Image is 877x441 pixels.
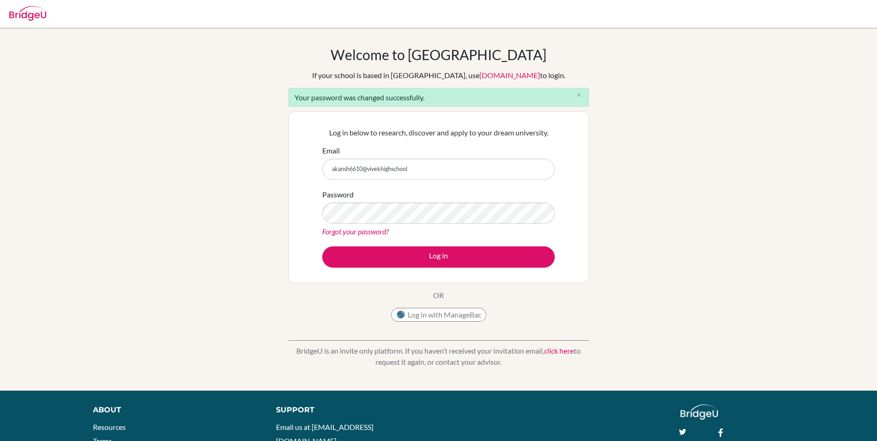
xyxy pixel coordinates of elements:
[288,345,589,367] p: BridgeU is an invite only platform. If you haven’t received your invitation email, to request it ...
[681,404,718,420] img: logo_white@2x-f4f0deed5e89b7ecb1c2cc34c3e3d731f90f0f143d5ea2071677605dd97b5244.png
[93,404,255,416] div: About
[322,246,555,268] button: Log in
[322,145,340,156] label: Email
[479,71,540,80] a: [DOMAIN_NAME]
[576,92,583,98] i: close
[570,88,589,102] button: Close
[322,127,555,138] p: Log in below to research, discover and apply to your dream university.
[288,88,589,107] div: Your password was changed successfully.
[544,346,574,355] a: click here
[9,6,46,21] img: Bridge-U
[391,308,486,322] button: Log in with ManageBac
[276,404,428,416] div: Support
[322,189,354,200] label: Password
[312,70,565,81] div: If your school is based in [GEOGRAPHIC_DATA], use to login.
[331,46,546,63] h1: Welcome to [GEOGRAPHIC_DATA]
[93,423,126,431] a: Resources
[433,290,444,301] p: OR
[322,227,389,236] a: Forgot your password?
